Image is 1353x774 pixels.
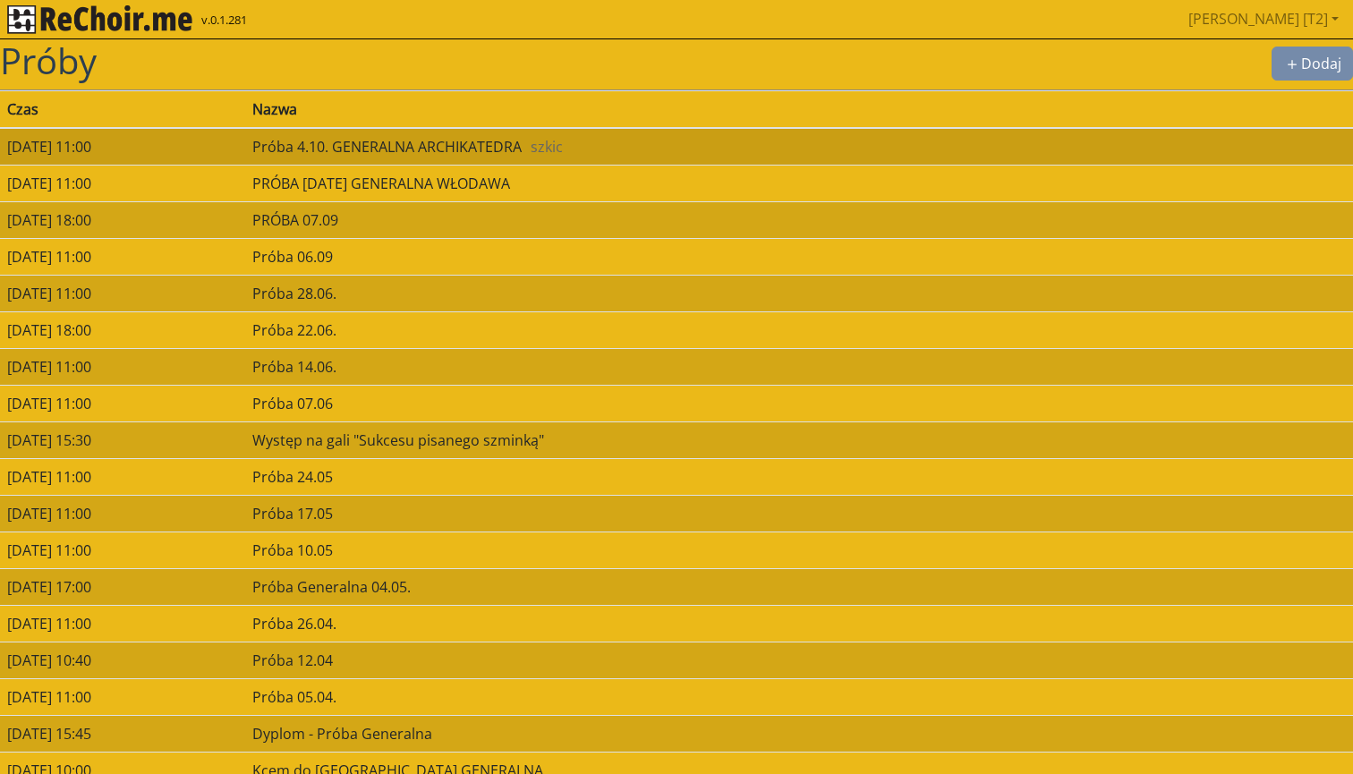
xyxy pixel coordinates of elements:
a: [PERSON_NAME] [T2] [1181,1,1346,37]
td: Próba 10.05 [245,532,1353,568]
td: Próba 22.06. [245,311,1353,348]
td: Próba 06.09 [245,238,1353,275]
td: Próba Generalna 04.05. [245,568,1353,605]
td: PRÓBA 07.09 [245,201,1353,238]
td: Próba 28.06. [245,275,1353,311]
td: Próba 26.04. [245,605,1353,642]
td: Próba 14.06. [245,348,1353,385]
td: Próba 17.05 [245,495,1353,532]
td: Próba 12.04 [245,642,1353,678]
span: v.0.1.281 [201,12,247,30]
td: Próba 07.06 [245,385,1353,421]
td: Próba 05.04. [245,678,1353,715]
td: Występ na gali "Sukcesu pisanego szminką" [245,421,1353,458]
td: Próba 24.05 [245,458,1353,495]
td: Dyplom - Próba Generalna [245,715,1353,752]
div: Nazwa [252,98,1346,120]
span: szkic [531,137,563,157]
svg: plus [1283,55,1301,73]
button: plusDodaj [1272,47,1353,81]
div: Czas [7,98,238,120]
td: Próba 4.10. GENERALNA ARCHIKATEDRA [245,128,1353,166]
img: rekłajer mi [7,5,192,34]
td: PRÓBA [DATE] GENERALNA WŁODAWA [245,165,1353,201]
